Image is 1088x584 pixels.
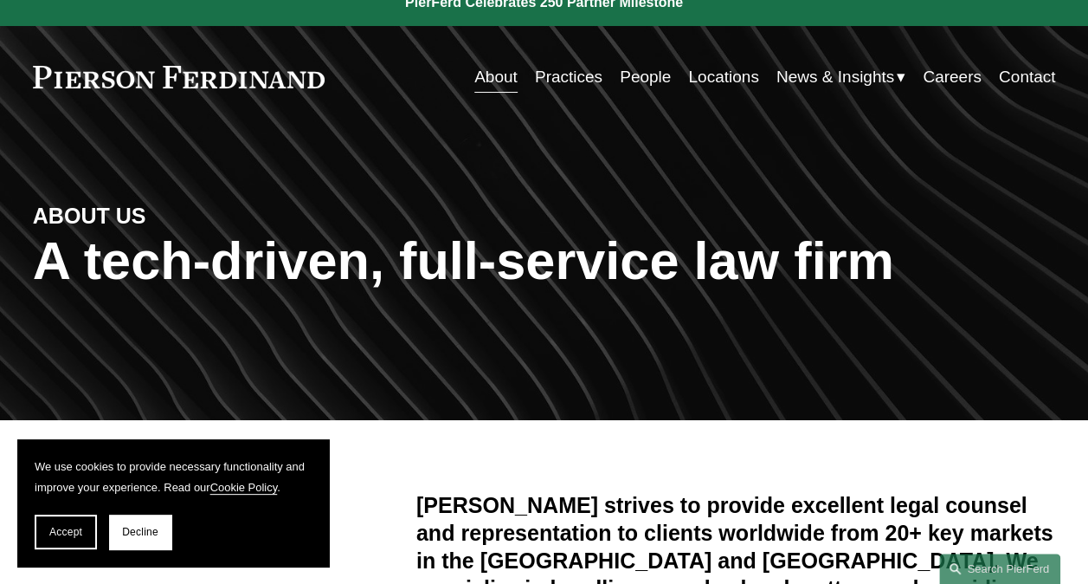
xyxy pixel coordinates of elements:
[35,515,97,549] button: Accept
[776,62,894,92] span: News & Insights
[33,230,1056,291] h1: A tech-driven, full-service law firm
[923,61,982,94] a: Careers
[474,61,518,94] a: About
[210,481,278,494] a: Cookie Policy
[17,439,329,567] section: Cookie banner
[33,204,146,228] strong: ABOUT US
[688,61,758,94] a: Locations
[620,61,671,94] a: People
[35,457,312,497] p: We use cookies to provide necessary functionality and improve your experience. Read our .
[535,61,602,94] a: Practices
[49,526,82,538] span: Accept
[939,554,1060,584] a: Search this site
[122,526,158,538] span: Decline
[776,61,905,94] a: folder dropdown
[999,61,1055,94] a: Contact
[109,515,171,549] button: Decline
